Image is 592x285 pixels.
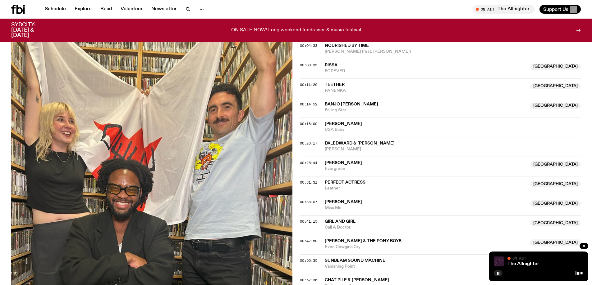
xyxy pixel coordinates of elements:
[543,7,568,12] span: Support Us
[300,239,317,243] button: 00:47:50
[325,264,581,269] span: Vanishing Point
[325,127,581,133] span: USA Baby
[325,102,378,106] span: Banjo [PERSON_NAME]
[325,68,527,74] span: FOREVER
[530,239,581,246] span: [GEOGRAPHIC_DATA]
[325,122,362,126] span: [PERSON_NAME]
[539,5,581,14] button: Support Us
[325,43,369,48] span: Nourished By Time
[300,278,317,283] span: 00:57:36
[97,5,116,14] a: Read
[300,258,317,263] span: 00:50:35
[325,205,527,211] span: Miss Me
[325,244,527,250] span: Even Cowgirls Cry
[300,199,317,204] span: 00:38:07
[507,261,539,266] a: The Allnighter
[11,22,51,38] h3: SYDCITY: [DATE] & [DATE]
[325,141,395,145] span: dxledward & [PERSON_NAME]
[300,43,317,48] span: 00:04:33
[300,161,317,165] button: 00:25:44
[300,64,317,67] button: 00:08:35
[325,88,527,94] span: PANENKA
[300,181,317,184] button: 00:31:31
[300,142,317,145] button: 00:20:17
[117,5,146,14] a: Volunteer
[530,220,581,226] span: [GEOGRAPHIC_DATA]
[325,185,527,191] span: Leather
[71,5,95,14] a: Explore
[530,83,581,89] span: [GEOGRAPHIC_DATA]
[300,238,317,243] span: 00:47:50
[325,200,362,204] span: [PERSON_NAME]
[325,225,527,230] span: Call A Doctor
[325,63,337,67] span: RISSA
[325,180,365,185] span: Perfect Actress
[300,103,317,106] button: 00:14:52
[325,82,345,87] span: Teether
[300,102,317,107] span: 00:14:52
[41,5,70,14] a: Schedule
[300,220,317,223] button: 00:41:15
[325,166,527,172] span: Evergreen
[325,258,385,263] span: Sunbeam Sound Machine
[530,103,581,109] span: [GEOGRAPHIC_DATA]
[530,64,581,70] span: [GEOGRAPHIC_DATA]
[300,83,317,87] button: 00:11:26
[300,219,317,224] span: 00:41:15
[148,5,181,14] a: Newsletter
[325,239,402,243] span: [PERSON_NAME] & The Pony Boys
[530,161,581,167] span: [GEOGRAPHIC_DATA]
[231,28,361,33] p: ON SALE NOW! Long weekend fundraiser & music festival
[300,63,317,68] span: 00:08:35
[325,278,389,282] span: Chat Pile & [PERSON_NAME]
[325,219,356,224] span: Girl and Girl
[512,256,525,260] span: On Air
[300,180,317,185] span: 00:31:31
[325,49,581,55] span: [PERSON_NAME] (feat. [PERSON_NAME])
[300,141,317,146] span: 00:20:17
[300,278,317,282] button: 00:57:36
[325,161,362,165] span: [PERSON_NAME]
[473,5,535,14] button: On AirThe Allnighter
[530,181,581,187] span: [GEOGRAPHIC_DATA]
[300,160,317,165] span: 00:25:44
[300,44,317,47] button: 00:04:33
[300,121,317,126] span: 00:18:00
[530,200,581,207] span: [GEOGRAPHIC_DATA]
[300,200,317,204] button: 00:38:07
[300,82,317,87] span: 00:11:26
[325,107,527,113] span: Falling Star
[300,122,317,126] button: 00:18:00
[300,259,317,262] button: 00:50:35
[325,146,581,152] span: [PERSON_NAME]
